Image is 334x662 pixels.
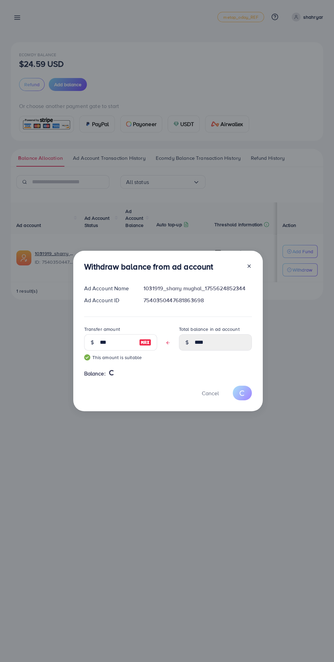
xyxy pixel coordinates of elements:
span: Cancel [202,389,219,397]
span: Balance: [84,370,106,378]
h3: Withdraw balance from ad account [84,262,213,272]
label: Total balance in ad account [179,326,240,333]
small: This amount is suitable [84,354,157,361]
div: 7540350447681863698 [138,296,257,304]
label: Transfer amount [84,326,120,333]
iframe: Chat [305,631,329,657]
img: image [139,338,151,347]
div: Ad Account Name [79,284,138,292]
img: guide [84,354,90,360]
div: Ad Account ID [79,296,138,304]
button: Cancel [193,386,227,400]
div: 1031919_sharry mughal_1755624852344 [138,284,257,292]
